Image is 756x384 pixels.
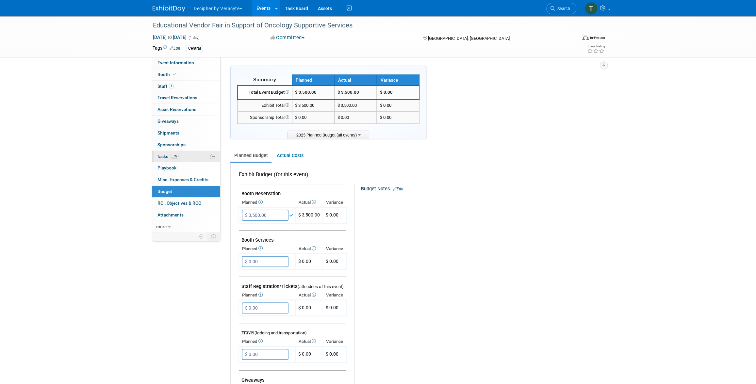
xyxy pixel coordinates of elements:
a: Booth [152,69,220,80]
span: Asset Reservations [157,107,196,112]
a: ROI, Objectives & ROO [152,198,220,209]
a: Asset Reservations [152,104,220,115]
a: Staff1 [152,81,220,92]
td: Booth Reservation [239,184,346,198]
th: Actual [335,75,377,86]
td: $ 0.00 [295,346,323,362]
th: Variance [323,291,346,300]
div: Event Format [538,34,605,44]
span: Sponsorships [157,142,186,147]
img: ExhibitDay [153,6,185,12]
a: Attachments [152,209,220,221]
th: Planned [239,198,295,207]
div: Central [186,45,203,52]
a: Search [546,3,576,14]
th: Variance [377,75,419,86]
span: Misc. Expenses & Credits [157,177,208,182]
span: $ 3,500.00 [298,212,320,217]
button: Committed [268,34,307,41]
span: (attendees of this event) [298,284,344,289]
td: $ 0.00 [335,112,377,124]
span: $ 0.00 [295,115,306,120]
div: Sponsorship Total [240,115,289,121]
td: $ 3,500.00 [335,100,377,112]
span: Event Information [157,60,194,65]
td: $ 0.00 [295,254,323,270]
span: 57% [170,154,179,159]
a: Planned Budget [230,150,271,162]
div: Educational Vendor Fair in Support of Oncology Supportive Services [151,20,567,31]
span: 1 [169,84,174,88]
span: Summary [253,76,276,83]
span: Travel Reservations [157,95,197,100]
i: Booth reservation complete [173,72,176,76]
td: Tags [153,45,180,52]
a: more [152,221,220,232]
td: Personalize Event Tab Strip [196,232,207,241]
span: to [167,35,173,40]
span: ROI, Objectives & ROO [157,200,201,206]
a: Event Information [152,57,220,69]
span: $ 0.00 [380,115,391,120]
th: Actual [295,291,323,300]
a: Edit [393,187,403,191]
span: Budget [157,189,172,194]
span: $ 3,500.00 [295,103,314,108]
span: Tasks [157,154,179,159]
span: [DATE] [DATE] [153,34,187,40]
div: In-Person [590,35,605,40]
th: Actual [295,337,323,346]
td: $ 3,500.00 [335,86,377,100]
a: Playbook [152,162,220,174]
td: Booth Services [239,231,346,245]
td: $ 0.00 [295,300,323,316]
span: $ 0.00 [380,90,392,95]
span: Staff [157,84,174,89]
th: Planned [292,75,335,86]
span: $ 3,500.00 [295,90,317,95]
img: Tony Alvarado [585,2,597,15]
span: $ 0.00 [380,103,391,108]
th: Planned [239,291,295,300]
span: (1 day) [188,36,200,40]
a: Shipments [152,127,220,139]
th: Planned [239,337,295,346]
img: Format-Inperson.png [582,35,589,40]
span: $ 0.00 [326,212,338,217]
th: Actual [295,244,323,253]
span: Shipments [157,130,179,136]
a: Actual Costs [273,150,307,162]
span: $ 0.00 [326,259,338,264]
span: [GEOGRAPHIC_DATA], [GEOGRAPHIC_DATA] [428,36,509,41]
div: Budget Notes: [361,184,598,192]
a: Giveaways [152,116,220,127]
td: Travel [239,323,346,337]
span: Playbook [157,165,176,170]
a: Sponsorships [152,139,220,151]
a: Misc. Expenses & Credits [152,174,220,185]
a: Travel Reservations [152,92,220,104]
a: Tasks57% [152,151,220,162]
span: Search [555,6,570,11]
th: Variance [323,337,346,346]
span: Giveaways [157,119,179,124]
th: Planned [239,244,295,253]
div: Exhibit Budget (for this event) [239,171,344,182]
td: Staff Registration/Tickets [239,277,346,291]
th: Variance [323,198,346,207]
span: $ 0.00 [326,305,338,310]
a: Budget [152,186,220,197]
span: $ 0.00 [326,351,338,357]
span: more [156,224,167,229]
th: Variance [323,244,346,253]
span: Attachments [157,212,184,217]
span: 2025 Planned Budget (all events) [288,131,369,139]
th: Actual [295,198,323,207]
div: Exhibit Total [240,103,289,109]
span: (lodging and transportation) [255,330,307,335]
div: Total Event Budget [240,89,289,96]
a: Edit [170,46,180,51]
td: Toggle Event Tabs [207,232,221,241]
span: Booth [157,72,177,77]
div: Event Rating [587,45,605,48]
